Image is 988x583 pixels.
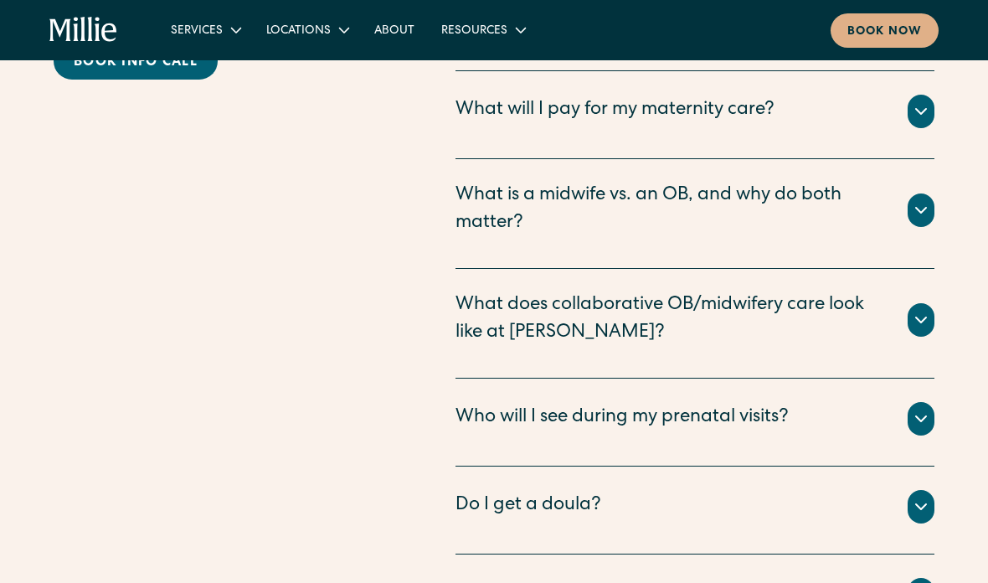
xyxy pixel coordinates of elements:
[455,292,888,348] div: What does collaborative OB/midwifery care look like at [PERSON_NAME]?
[441,23,507,40] div: Resources
[455,183,888,238] div: What is a midwife vs. an OB, and why do both matter?
[49,17,117,44] a: home
[266,23,331,40] div: Locations
[428,16,538,44] div: Resources
[54,43,218,80] a: Book info call
[253,16,361,44] div: Locations
[455,97,774,125] div: What will I pay for my maternity care?
[455,405,789,432] div: Who will I see during my prenatal visits?
[847,23,922,41] div: Book now
[831,13,939,48] a: Book now
[74,53,198,73] div: Book info call
[171,23,223,40] div: Services
[361,16,428,44] a: About
[157,16,253,44] div: Services
[455,493,601,520] div: Do I get a doula?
